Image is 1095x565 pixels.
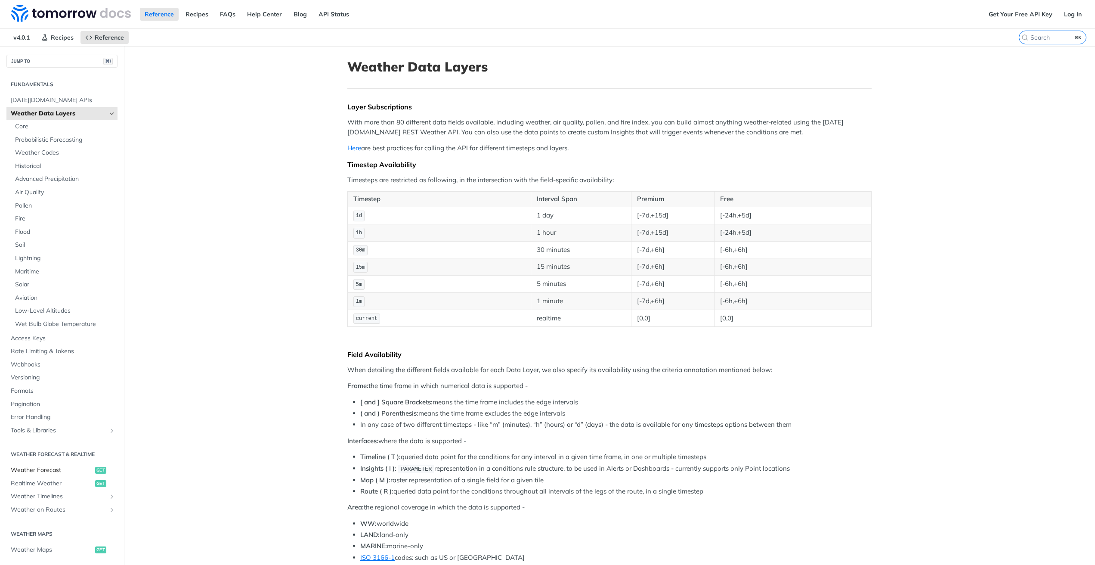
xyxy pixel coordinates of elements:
[11,160,118,173] a: Historical
[37,31,78,44] a: Recipes
[347,143,872,153] p: are best practices for calling the API for different timesteps and layers.
[360,487,393,495] strong: Route ( R ):
[15,202,115,210] span: Pollen
[15,294,115,302] span: Aviation
[11,120,118,133] a: Core
[714,258,871,276] td: [-6h,+6h]
[15,188,115,197] span: Air Quality
[360,453,401,461] strong: Timeline ( T ):
[11,492,106,501] span: Weather Timelines
[631,258,715,276] td: [-7d,+6h]
[360,476,390,484] strong: Map ( M ):
[181,8,213,21] a: Recipes
[11,387,115,395] span: Formats
[360,553,872,563] li: codes: such as US or [GEOGRAPHIC_DATA]
[11,252,118,265] a: Lightning
[1021,34,1028,41] svg: Search
[631,292,715,310] td: [-7d,+6h]
[6,55,118,68] button: JUMP TO⌘/
[11,479,93,488] span: Realtime Weather
[714,224,871,241] td: [-24h,+5d]
[15,307,115,315] span: Low-Level Altitudes
[314,8,354,21] a: API Status
[11,334,115,343] span: Access Keys
[356,230,362,236] span: 1h
[347,365,872,375] p: When detailing the different fields available for each Data Layer, we also specify its availabili...
[360,487,872,497] li: queried data point for the conditions throughout all intervals of the legs of the route, in a sin...
[631,276,715,293] td: [-7d,+6h]
[347,144,361,152] a: Here
[360,475,872,485] li: raster representation of a single field for a given tile
[360,553,395,562] a: ISO 3166-1
[15,122,115,131] span: Core
[360,409,418,417] strong: ( and ) Parenthesis:
[347,160,872,169] div: Timestep Availability
[356,316,377,322] span: current
[531,207,631,224] td: 1 day
[531,258,631,276] td: 15 minutes
[15,280,115,289] span: Solar
[714,310,871,327] td: [0,0]
[356,213,362,219] span: 1d
[6,530,118,538] h2: Weather Maps
[108,493,115,500] button: Show subpages for Weather Timelines
[242,8,287,21] a: Help Center
[6,424,118,437] a: Tools & LibrariesShow subpages for Tools & Libraries
[6,490,118,503] a: Weather TimelinesShow subpages for Weather Timelines
[108,506,115,513] button: Show subpages for Weather on Routes
[11,292,118,304] a: Aviation
[360,541,872,551] li: marine-only
[11,265,118,278] a: Maritime
[348,192,531,207] th: Timestep
[631,207,715,224] td: [-7d,+15d]
[6,345,118,358] a: Rate Limiting & Tokens
[1059,8,1086,21] a: Log In
[531,192,631,207] th: Interval Span
[347,503,872,512] p: the regional coverage in which the data is supported -
[360,542,387,550] strong: MARINE:
[356,282,362,288] span: 5m
[11,5,131,22] img: Tomorrow.io Weather API Docs
[347,436,872,446] p: where the data is supported -
[11,304,118,317] a: Low-Level Altitudes
[11,318,118,331] a: Wet Bulb Globe Temperature
[15,241,115,249] span: Soil
[108,110,115,117] button: Hide subpages for Weather Data Layers
[714,192,871,207] th: Free
[360,409,872,419] li: means the time frame excludes the edge intervals
[15,162,115,171] span: Historical
[6,477,118,490] a: Realtime Weatherget
[15,228,115,236] span: Flood
[6,107,118,120] a: Weather Data LayersHide subpages for Weather Data Layers
[11,400,115,409] span: Pagination
[11,226,118,239] a: Flood
[108,427,115,434] button: Show subpages for Tools & Libraries
[15,175,115,183] span: Advanced Precipitation
[360,452,872,462] li: queried data point for the conditions for any interval in a given time frame, in one or multiple ...
[15,136,115,144] span: Probabilistic Forecasting
[347,350,872,359] div: Field Availability
[531,276,631,293] td: 5 minutes
[11,426,106,435] span: Tools & Libraries
[984,8,1057,21] a: Get Your Free API Key
[11,546,93,554] span: Weather Maps
[6,543,118,556] a: Weather Mapsget
[531,241,631,258] td: 30 minutes
[215,8,240,21] a: FAQs
[95,34,124,41] span: Reference
[11,466,93,475] span: Weather Forecast
[360,531,380,539] strong: LAND:
[360,464,396,472] strong: Insights ( I ):
[360,519,377,528] strong: WW:
[11,360,115,369] span: Webhooks
[531,224,631,241] td: 1 hour
[6,332,118,345] a: Access Keys
[6,358,118,371] a: Webhooks
[11,347,115,356] span: Rate Limiting & Tokens
[11,413,115,422] span: Error Handling
[6,450,118,458] h2: Weather Forecast & realtime
[6,411,118,424] a: Error Handling
[531,292,631,310] td: 1 minute
[11,278,118,291] a: Solar
[347,382,368,390] strong: Frame:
